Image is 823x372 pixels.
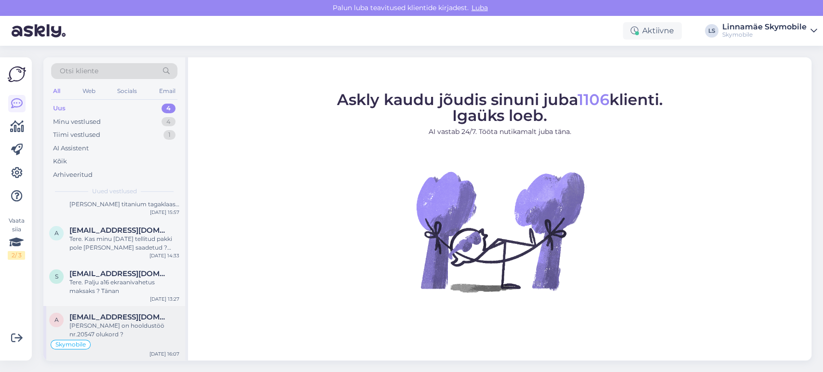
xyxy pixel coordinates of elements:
[337,127,663,137] p: AI vastab 24/7. Tööta nutikamalt juba täna.
[578,90,609,109] span: 1106
[413,145,587,318] img: No Chat active
[157,85,177,97] div: Email
[51,85,62,97] div: All
[149,350,179,358] div: [DATE] 16:07
[53,104,66,113] div: Uus
[55,273,58,280] span: S
[337,90,663,125] span: Askly kaudu jõudis sinuni juba klienti. Igaüks loeb.
[162,104,175,113] div: 4
[722,31,807,39] div: Skymobile
[54,316,59,323] span: a
[150,295,179,303] div: [DATE] 13:27
[69,226,170,235] span: argo.valdna@gmail.com
[115,85,139,97] div: Socials
[81,85,97,97] div: Web
[722,23,807,31] div: Linnamäe Skymobile
[53,144,89,153] div: AI Assistent
[55,342,86,347] span: Skymobile
[53,130,100,140] div: Tiimi vestlused
[722,23,817,39] a: Linnamäe SkymobileSkymobile
[623,22,682,40] div: Aktiivne
[54,229,59,237] span: a
[162,117,175,127] div: 4
[163,130,175,140] div: 1
[69,321,179,339] div: [PERSON_NAME] on hooldustöö nr.20547 olukord ?
[705,24,718,38] div: LS
[8,216,25,260] div: Vaata siia
[53,117,101,127] div: Minu vestlused
[149,252,179,259] div: [DATE] 14:33
[69,269,170,278] span: Stellaaliste@gmail.com
[69,278,179,295] div: Tere. Palju a16 ekraanivahetus maksaks ? Tänan
[8,65,26,83] img: Askly Logo
[53,157,67,166] div: Kõik
[92,187,137,196] span: Uued vestlused
[60,66,98,76] span: Otsi kliente
[53,170,93,180] div: Arhiveeritud
[469,3,491,12] span: Luba
[69,235,179,252] div: Tere. Kas minu [DATE] tellitud pakki pole [PERSON_NAME] saadetud ? Tellimus #2892 [PERSON_NAME][G...
[150,209,179,216] div: [DATE] 15:57
[8,251,25,260] div: 2 / 3
[69,313,170,321] span: aivarkaldre@gmail.com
